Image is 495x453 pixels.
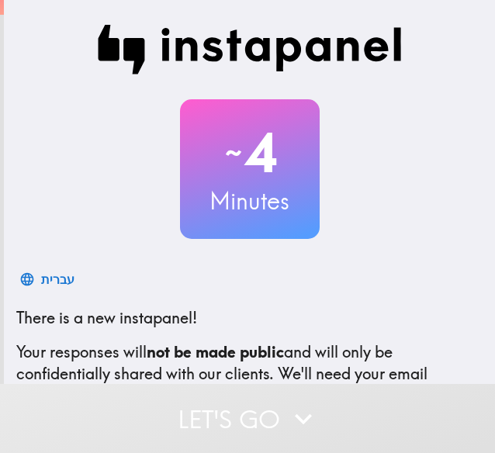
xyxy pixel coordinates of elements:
[41,268,74,290] div: עברית
[98,25,402,74] img: Instapanel
[180,185,320,217] h3: Minutes
[180,121,320,185] h2: 4
[16,308,197,327] span: There is a new instapanel!
[147,342,284,361] b: not be made public
[16,264,81,295] button: עברית
[16,341,483,428] p: Your responses will and will only be confidentially shared with our clients. We'll need your emai...
[223,130,244,176] span: ~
